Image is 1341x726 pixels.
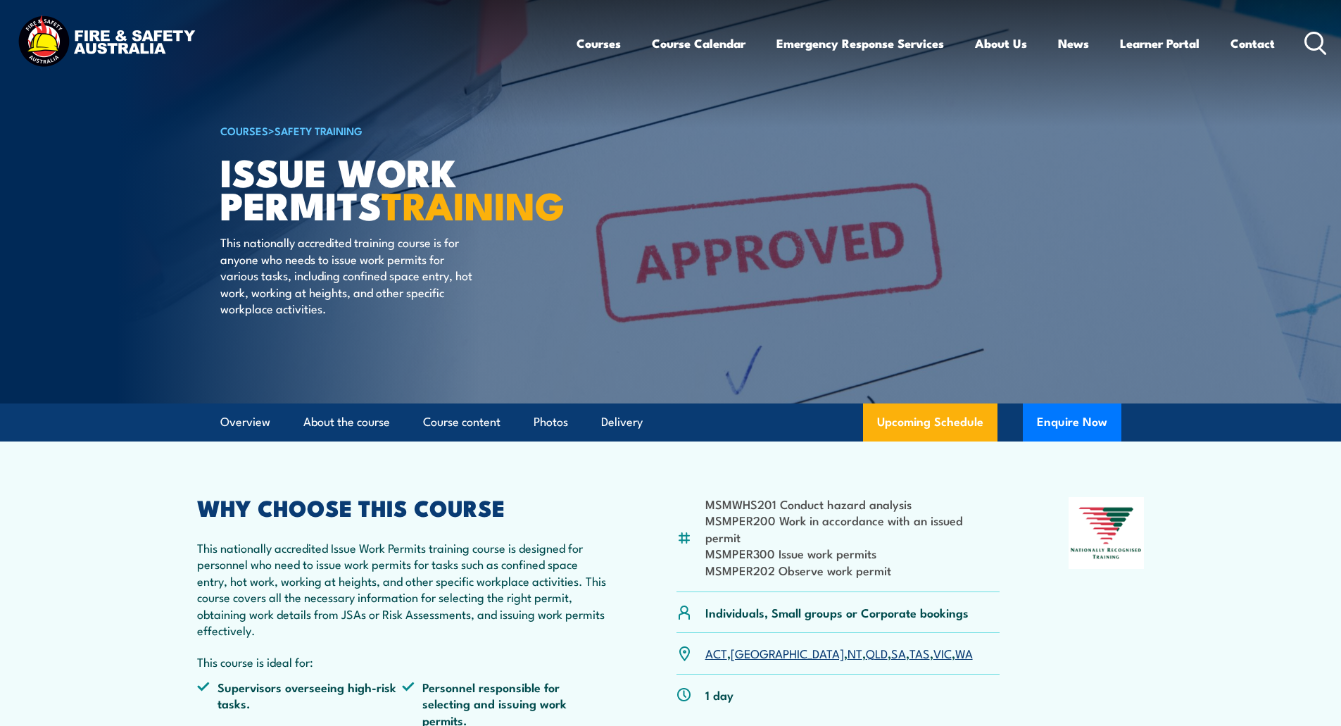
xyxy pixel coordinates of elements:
strong: TRAINING [382,175,565,233]
a: SA [891,644,906,661]
h2: WHY CHOOSE THIS COURSE [197,497,608,517]
a: [GEOGRAPHIC_DATA] [731,644,844,661]
a: Delivery [601,403,643,441]
p: This course is ideal for: [197,653,608,670]
p: 1 day [705,687,734,703]
a: QLD [866,644,888,661]
a: WA [955,644,973,661]
p: This nationally accredited training course is for anyone who needs to issue work permits for vari... [220,234,477,316]
a: Courses [577,25,621,62]
img: Nationally Recognised Training logo. [1069,497,1145,569]
a: Course content [423,403,500,441]
a: Course Calendar [652,25,745,62]
li: MSMPER202 Observe work permit [705,562,1000,578]
a: VIC [933,644,952,661]
li: MSMPER300 Issue work permits [705,545,1000,561]
li: MSMWHS201 Conduct hazard analysis [705,496,1000,512]
button: Enquire Now [1023,403,1121,442]
p: Individuals, Small groups or Corporate bookings [705,604,969,620]
a: Learner Portal [1120,25,1200,62]
li: MSMPER200 Work in accordance with an issued permit [705,512,1000,545]
a: Overview [220,403,270,441]
p: This nationally accredited Issue Work Permits training course is designed for personnel who need ... [197,539,608,638]
a: News [1058,25,1089,62]
h6: > [220,122,568,139]
a: About the course [303,403,390,441]
a: TAS [909,644,930,661]
a: ACT [705,644,727,661]
h1: Issue Work Permits [220,155,568,220]
a: Safety Training [275,123,363,138]
a: COURSES [220,123,268,138]
a: Emergency Response Services [776,25,944,62]
a: Upcoming Schedule [863,403,997,442]
a: About Us [975,25,1027,62]
a: NT [848,644,862,661]
p: , , , , , , , [705,645,973,661]
a: Photos [534,403,568,441]
a: Contact [1230,25,1275,62]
